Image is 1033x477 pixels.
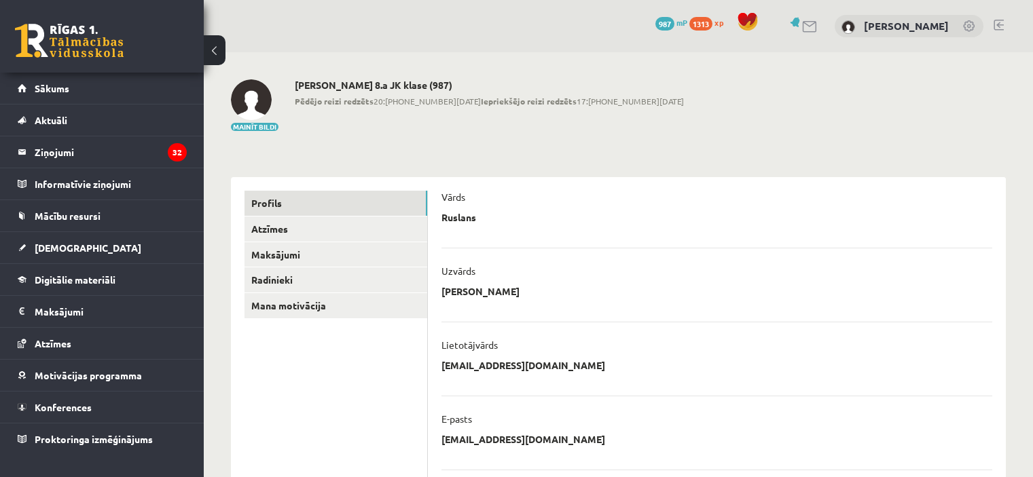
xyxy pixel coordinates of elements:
[35,168,187,199] legend: Informatīvie ziņojumi
[18,104,187,136] a: Aktuāli
[441,265,475,277] p: Uzvārds
[441,359,605,371] p: [EMAIL_ADDRESS][DOMAIN_NAME]
[18,264,187,295] a: Digitālie materiāli
[18,360,187,391] a: Motivācijas programma
[35,337,71,349] span: Atzīmes
[441,191,465,203] p: Vārds
[35,273,115,286] span: Digitālie materiāli
[441,413,472,425] p: E-pasts
[841,20,855,34] img: Ruslans Ignatovs
[714,17,723,28] span: xp
[15,24,124,58] a: Rīgas 1. Tālmācības vidusskola
[295,96,374,107] b: Pēdējo reizi redzēts
[676,17,687,28] span: mP
[18,232,187,263] a: [DEMOGRAPHIC_DATA]
[35,433,153,445] span: Proktoringa izmēģinājums
[168,143,187,161] i: 32
[18,328,187,359] a: Atzīmes
[441,211,476,223] p: Ruslans
[655,17,674,31] span: 987
[231,79,272,120] img: Ruslans Ignatovs
[35,401,92,413] span: Konferences
[481,96,577,107] b: Iepriekšējo reizi redzēts
[689,17,712,31] span: 1313
[35,114,67,126] span: Aktuāli
[244,216,427,242] a: Atzīmes
[35,136,187,168] legend: Ziņojumi
[864,19,949,33] a: [PERSON_NAME]
[35,242,141,254] span: [DEMOGRAPHIC_DATA]
[18,423,187,455] a: Proktoringa izmēģinājums
[295,79,684,91] h2: [PERSON_NAME] 8.a JK klase (987)
[18,296,187,327] a: Maksājumi
[18,200,187,231] a: Mācību resursi
[18,136,187,168] a: Ziņojumi32
[689,17,730,28] a: 1313 xp
[35,369,142,381] span: Motivācijas programma
[18,73,187,104] a: Sākums
[244,293,427,318] a: Mana motivācija
[295,95,684,107] span: 20:[PHONE_NUMBER][DATE] 17:[PHONE_NUMBER][DATE]
[35,82,69,94] span: Sākums
[35,210,101,222] span: Mācību resursi
[441,339,498,351] p: Lietotājvārds
[655,17,687,28] a: 987 mP
[244,191,427,216] a: Profils
[441,285,520,297] p: [PERSON_NAME]
[18,392,187,423] a: Konferences
[441,433,605,445] p: [EMAIL_ADDRESS][DOMAIN_NAME]
[35,296,187,327] legend: Maksājumi
[231,123,278,131] button: Mainīt bildi
[244,242,427,267] a: Maksājumi
[244,267,427,292] a: Radinieki
[18,168,187,199] a: Informatīvie ziņojumi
